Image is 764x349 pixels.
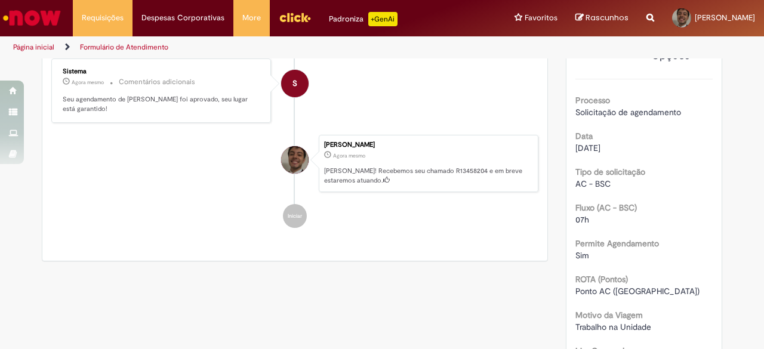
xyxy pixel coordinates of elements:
small: Comentários adicionais [119,77,195,87]
img: click_logo_yellow_360x200.png [279,8,311,26]
a: Rascunhos [575,13,629,24]
span: Agora mesmo [72,79,104,86]
span: [DATE] [575,143,600,153]
li: Lucas Carvalho De Almeida Navarro [51,135,538,192]
div: [PERSON_NAME] [324,141,532,149]
span: Favoritos [525,12,557,24]
ul: Trilhas de página [9,36,500,58]
span: AC - BSC [575,178,611,189]
b: Fluxo (AC - BSC) [575,202,637,213]
a: Página inicial [13,42,54,52]
span: [PERSON_NAME] [695,13,755,23]
div: Lucas Carvalho De Almeida Navarro [281,146,309,174]
span: 07h [575,214,589,225]
time: 28/08/2025 14:21:15 [333,152,365,159]
span: More [242,12,261,24]
b: ROTA (Pontos) [575,274,628,285]
b: Motivo da Viagem [575,310,643,320]
div: Padroniza [329,12,398,26]
span: S [292,69,297,98]
span: Rascunhos [586,12,629,23]
span: Solicitação de agendamento [575,107,681,118]
img: ServiceNow [1,6,63,30]
p: +GenAi [368,12,398,26]
span: Requisições [82,12,124,24]
ul: Histórico de tíquete [51,47,538,240]
b: Data [575,131,593,141]
a: Formulário de Atendimento [80,42,168,52]
div: System [281,70,309,97]
span: Ponto AC ([GEOGRAPHIC_DATA]) [575,286,700,297]
span: Despesas Corporativas [141,12,224,24]
time: 28/08/2025 14:21:21 [72,79,104,86]
span: Agora mesmo [333,152,365,159]
b: Permite Agendamento [575,238,659,249]
span: Trabalho na Unidade [575,322,651,332]
b: Tipo de solicitação [575,166,645,177]
p: Seu agendamento de [PERSON_NAME] foi aprovado, seu lugar está garantido! [63,95,261,113]
p: [PERSON_NAME]! Recebemos seu chamado R13458204 e em breve estaremos atuando. [324,166,532,185]
span: Sim [575,250,589,261]
b: Processo [575,95,610,106]
div: Sistema [63,68,261,75]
